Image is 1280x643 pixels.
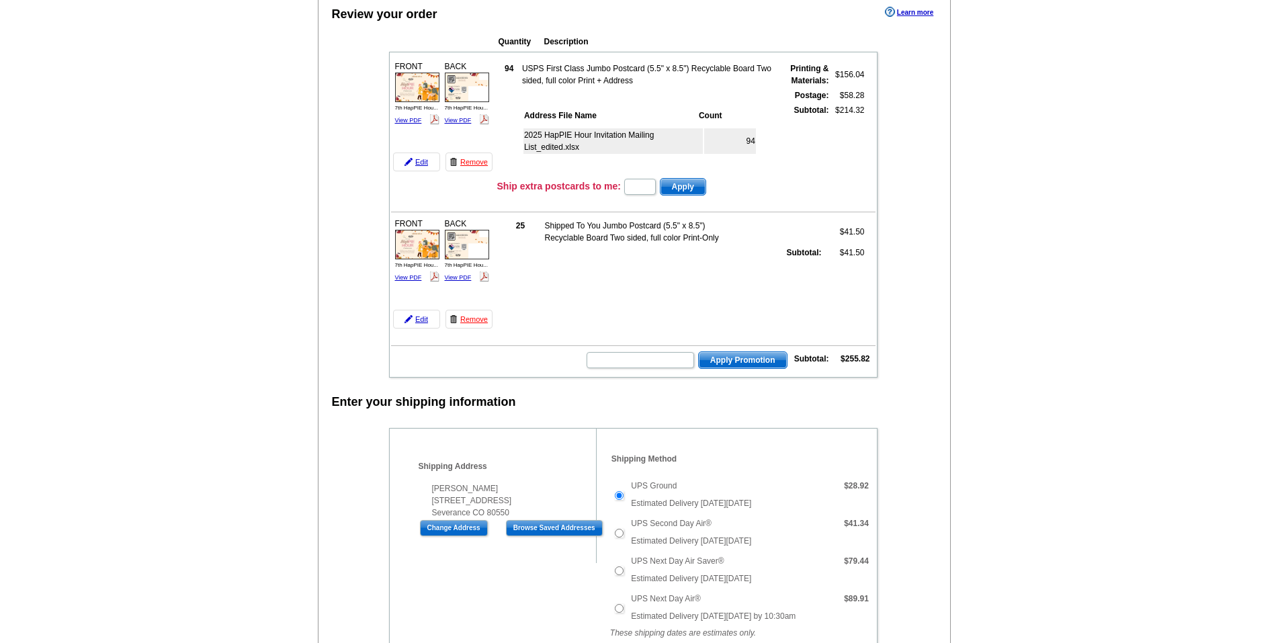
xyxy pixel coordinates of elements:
div: Enter your shipping information [332,393,516,411]
strong: Postage: [795,91,829,100]
strong: Subtotal: [794,354,829,363]
h3: Ship extra postcards to me: [497,180,621,192]
th: Address File Name [523,109,697,122]
span: Estimated Delivery [DATE][DATE] [631,499,751,508]
div: Review your order [332,5,437,24]
img: small-thumb.jpg [445,230,489,259]
label: UPS Next Day Air Saver® [631,555,724,567]
strong: Printing & Materials: [790,64,828,85]
img: pencil-icon.gif [404,315,413,323]
img: pencil-icon.gif [404,158,413,166]
span: Estimated Delivery [DATE][DATE] by 10:30am [631,611,796,621]
th: Description [544,35,790,48]
td: 94 [704,128,756,154]
td: $214.32 [831,103,865,173]
td: $41.50 [824,246,865,259]
div: [PERSON_NAME] [STREET_ADDRESS] Severance CO 80550 [419,482,611,519]
a: Edit [393,153,440,171]
strong: Subtotal: [794,105,829,115]
label: UPS Second Day Air® [631,517,712,529]
span: Apply [660,179,706,195]
a: Remove [445,153,493,171]
div: FRONT [393,216,441,286]
strong: $79.44 [844,556,869,566]
img: trashcan-icon.gif [450,315,458,323]
img: small-thumb.jpg [395,73,439,102]
td: $156.04 [831,62,865,87]
div: BACK [443,216,491,286]
span: Apply Promotion [699,352,787,368]
img: small-thumb.jpg [395,230,439,259]
span: 7th HapPIE Hou... [395,105,438,111]
span: 7th HapPIE Hou... [445,262,488,268]
img: pdf_logo.png [479,271,489,282]
span: 7th HapPIE Hou... [395,262,438,268]
button: Apply Promotion [698,351,787,369]
td: Shipped To You Jumbo Postcard (5.5" x 8.5") Recyclable Board Two sided, full color Print-Only [544,219,739,245]
td: $58.28 [831,89,865,102]
span: 7th HapPIE Hou... [445,105,488,111]
strong: 94 [505,64,513,73]
strong: 25 [516,221,525,230]
td: USPS First Class Jumbo Postcard (5.5" x 8.5") Recyclable Board Two sided, full color Print + Address [521,62,775,87]
legend: Shipping Method [610,453,678,465]
em: These shipping dates are estimates only. [610,628,756,638]
strong: $41.34 [844,519,869,528]
a: Edit [393,310,440,329]
strong: $255.82 [841,354,869,363]
input: Change Address [420,520,488,536]
img: trashcan-icon.gif [450,158,458,166]
span: Estimated Delivery [DATE][DATE] [631,574,751,583]
a: Remove [445,310,493,329]
td: 2025 HapPIE Hour Invitation Mailing List_edited.xlsx [523,128,703,154]
img: pdf_logo.png [479,114,489,124]
th: Quantity [498,35,542,48]
h4: Shipping Address [419,462,611,471]
strong: Subtotal: [787,248,822,257]
div: FRONT [393,58,441,128]
label: UPS Next Day Air® [631,593,701,605]
span: Estimated Delivery [DATE][DATE] [631,536,751,546]
strong: $28.92 [844,481,869,490]
img: pdf_logo.png [429,114,439,124]
a: Learn more [885,7,933,17]
a: View PDF [445,274,472,281]
button: Apply [660,178,706,196]
td: $41.50 [824,219,865,245]
a: View PDF [395,117,422,124]
strong: $89.91 [844,594,869,603]
input: Browse Saved Addresses [506,520,603,536]
img: pdf_logo.png [429,271,439,282]
img: small-thumb.jpg [445,73,489,102]
a: View PDF [395,274,422,281]
div: BACK [443,58,491,128]
th: Count [698,109,756,122]
a: View PDF [445,117,472,124]
label: UPS Ground [631,480,677,492]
